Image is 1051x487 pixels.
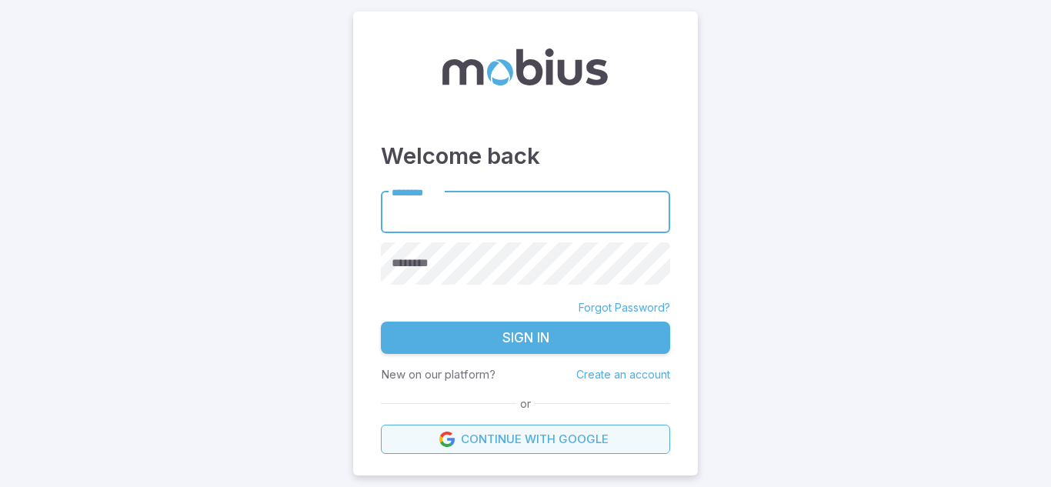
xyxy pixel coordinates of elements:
h3: Welcome back [381,139,670,173]
p: New on our platform? [381,366,495,383]
a: Create an account [576,368,670,381]
button: Sign In [381,322,670,354]
span: or [516,395,535,412]
a: Forgot Password? [579,300,670,315]
a: Continue with Google [381,425,670,454]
